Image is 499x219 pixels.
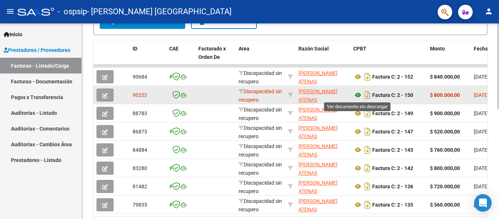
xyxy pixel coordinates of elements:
span: - ospsip [58,4,87,20]
span: [DATE] [474,74,489,80]
span: 90684 [133,74,147,80]
span: Discapacidad sin recupero [239,107,282,121]
strong: Factura C: 2 - 152 [372,74,413,80]
i: Descargar documento [363,107,372,119]
span: CPBT [353,46,366,52]
span: [DATE] [474,129,489,135]
div: 27345000483 [298,161,347,176]
strong: $ 840.000,00 [430,74,460,80]
span: [DATE] [474,147,489,153]
div: 27345000483 [298,87,347,103]
strong: Factura C: 2 - 149 [372,110,413,116]
span: Borrar Filtros [198,18,250,25]
span: Prestadores / Proveedores [4,46,70,54]
span: 83280 [133,165,147,171]
span: Discapacidad sin recupero [239,70,282,84]
span: CAE [169,46,179,52]
span: - [PERSON_NAME] [GEOGRAPHIC_DATA] [87,4,232,20]
div: 27345000483 [298,197,347,212]
strong: Factura C: 2 - 147 [372,129,413,135]
strong: $ 520.000,00 [430,129,460,135]
strong: $ 800.000,00 [430,165,460,171]
span: [PERSON_NAME] ATENAS [298,125,338,139]
datatable-header-cell: ID [130,41,166,73]
i: Descargar documento [363,144,372,156]
span: Discapacidad sin recupero [239,143,282,158]
strong: $ 760.000,00 [430,147,460,153]
datatable-header-cell: Area [236,41,285,73]
span: Discapacidad sin recupero [239,180,282,194]
span: [PERSON_NAME] ATENAS [298,88,338,103]
span: [PERSON_NAME] ATENAS [298,162,338,176]
span: 86873 [133,129,147,135]
span: [PERSON_NAME] ATENAS [298,143,338,158]
span: 79835 [133,202,147,208]
mat-icon: person [484,7,493,16]
span: 90253 [133,92,147,98]
mat-icon: menu [6,7,15,16]
span: Area [239,46,249,52]
span: [PERSON_NAME] ATENAS [298,198,338,212]
span: [DATE] [474,202,489,208]
span: ID [133,46,137,52]
strong: Factura C: 2 - 143 [372,147,413,153]
div: 27345000483 [298,179,347,194]
strong: Factura C: 2 - 150 [372,92,413,98]
span: [PERSON_NAME] ATENAS [298,180,338,194]
span: Razón Social [298,46,329,52]
span: [DATE] [474,184,489,189]
span: [DATE] [474,110,489,116]
i: Descargar documento [363,181,372,192]
div: 27345000483 [298,106,347,121]
strong: $ 800.000,00 [430,92,460,98]
span: [PERSON_NAME] ATENAS [298,107,338,121]
i: Descargar documento [363,162,372,174]
strong: $ 720.000,00 [430,184,460,189]
i: Descargar documento [363,199,372,211]
strong: Factura C: 2 - 136 [372,184,413,189]
i: Descargar documento [363,71,372,83]
datatable-header-cell: Razón Social [296,41,350,73]
datatable-header-cell: Monto [427,41,471,73]
span: Inicio [4,30,22,38]
span: Monto [430,46,445,52]
span: Buscar Comprobante [106,18,179,25]
span: [DATE] [474,165,489,171]
div: 27345000483 [298,124,347,139]
span: 81482 [133,184,147,189]
span: 88783 [133,110,147,116]
span: Discapacidad sin recupero [239,198,282,212]
span: Discapacidad sin recupero [239,162,282,176]
i: Descargar documento [363,126,372,137]
datatable-header-cell: CAE [166,41,195,73]
datatable-header-cell: Facturado x Orden De [195,41,236,73]
span: Discapacidad sin recupero [239,125,282,139]
div: 27345000483 [298,69,347,84]
span: [PERSON_NAME] ATENAS [298,70,338,84]
div: 27345000483 [298,142,347,158]
strong: Factura C: 2 - 135 [372,202,413,208]
strong: Factura C: 2 - 142 [372,165,413,171]
datatable-header-cell: CPBT [350,41,427,73]
span: Facturado x Orden De [198,46,226,60]
strong: $ 900.000,00 [430,110,460,116]
span: [DATE] [474,92,489,98]
span: 84884 [133,147,147,153]
i: Descargar documento [363,89,372,101]
span: Discapacidad sin recupero [239,88,282,103]
div: Open Intercom Messenger [474,194,492,212]
strong: $ 560.000,00 [430,202,460,208]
